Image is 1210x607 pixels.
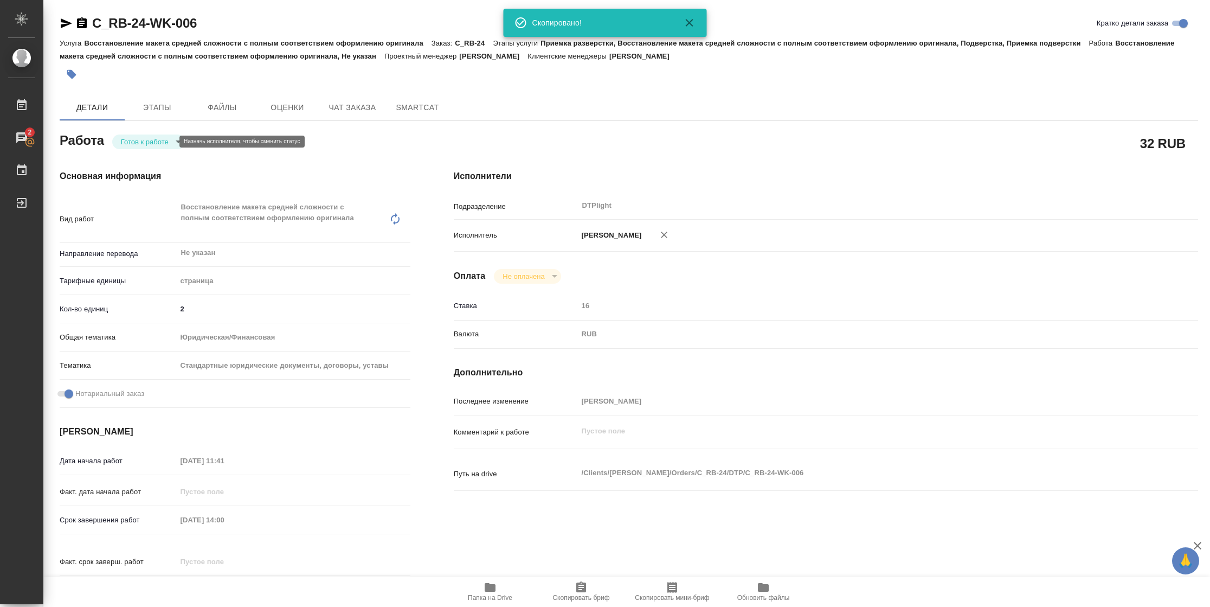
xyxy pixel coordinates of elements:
p: Работа [1089,39,1116,47]
button: Скопировать бриф [536,577,627,607]
p: Восстановление макета средней сложности с полным соответствием оформлению оригинала [84,39,431,47]
button: Готов к работе [118,137,172,146]
p: Факт. дата начала работ [60,487,177,497]
button: Добавить тэг [60,62,83,86]
button: Удалить исполнителя [652,223,676,247]
a: 2 [3,124,41,151]
span: Скопировать мини-бриф [635,594,709,602]
input: Пустое поле [177,512,272,528]
textarea: /Clients/[PERSON_NAME]/Orders/C_RB-24/DTP/C_RB-24-WK-006 [578,464,1136,482]
p: [PERSON_NAME] [459,52,527,60]
p: Комментарий к работе [454,427,578,438]
div: Готов к работе [494,269,561,284]
span: Кратко детали заказа [1097,18,1168,29]
p: Исполнитель [454,230,578,241]
span: Оценки [261,101,313,114]
div: Скопировано! [532,17,668,28]
span: Папка на Drive [468,594,512,602]
h2: 32 RUB [1140,134,1186,152]
input: Пустое поле [177,453,272,469]
p: Тарифные единицы [60,276,177,286]
button: 🙏 [1172,547,1199,574]
div: страница [177,272,410,290]
button: Не оплачена [499,272,548,281]
p: Факт. срок заверш. работ [60,557,177,567]
input: ✎ Введи что-нибудь [177,301,410,317]
button: Закрыть [677,16,703,29]
button: Обновить файлы [718,577,809,607]
p: Тематика [60,360,177,371]
h2: Работа [60,130,104,149]
p: Дата начала работ [60,456,177,467]
p: Заказ: [432,39,455,47]
p: Этапы услуги [493,39,540,47]
p: Последнее изменение [454,396,578,407]
span: Этапы [131,101,183,114]
a: C_RB-24-WK-006 [92,16,197,30]
p: [PERSON_NAME] [609,52,678,60]
button: Папка на Drive [445,577,536,607]
span: Файлы [196,101,248,114]
input: Пустое поле [177,484,272,500]
h4: Основная информация [60,170,410,183]
h4: Исполнители [454,170,1198,183]
button: Скопировать ссылку для ЯМессенджера [60,17,73,30]
p: Срок завершения работ [60,515,177,526]
input: Пустое поле [578,393,1136,409]
span: Нотариальный заказ [75,388,144,399]
h4: [PERSON_NAME] [60,425,410,438]
input: Пустое поле [177,554,272,570]
p: Услуга [60,39,84,47]
input: Пустое поле [578,298,1136,314]
p: Общая тематика [60,332,177,343]
div: RUB [578,325,1136,343]
span: Обновить файлы [737,594,790,602]
p: Путь на drive [454,469,578,480]
p: Проектный менеджер [384,52,459,60]
p: Приемка разверстки, Восстановление макета средней сложности с полным соответствием оформлению ори... [540,39,1089,47]
p: C_RB-24 [455,39,493,47]
span: Детали [66,101,118,114]
p: Подразделение [454,201,578,212]
p: Вид работ [60,214,177,225]
h4: Дополнительно [454,366,1198,379]
div: Юридическая/Финансовая [177,328,410,347]
button: Скопировать мини-бриф [627,577,718,607]
button: Скопировать ссылку [75,17,88,30]
p: Клиентские менеджеры [527,52,609,60]
p: [PERSON_NAME] [578,230,642,241]
div: Готов к работе [112,135,185,149]
span: Чат заказа [326,101,378,114]
span: Скопировать бриф [552,594,609,602]
span: 🙏 [1176,550,1195,572]
p: Кол-во единиц [60,304,177,315]
p: Валюта [454,329,578,340]
p: Ставка [454,301,578,311]
p: Направление перевода [60,248,177,259]
h4: Оплата [454,270,486,283]
span: 2 [21,127,38,138]
div: Стандартные юридические документы, договоры, уставы [177,356,410,375]
span: SmartCat [391,101,443,114]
